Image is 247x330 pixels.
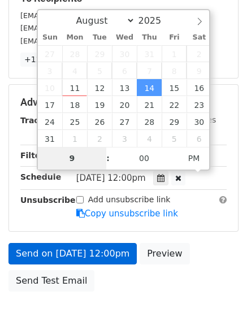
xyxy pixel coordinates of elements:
[187,96,211,113] span: August 23, 2025
[162,96,187,113] span: August 22, 2025
[112,96,137,113] span: August 20, 2025
[62,96,87,113] span: August 18, 2025
[187,113,211,130] span: August 30, 2025
[106,147,110,170] span: :
[110,147,179,170] input: Minute
[20,116,58,125] strong: Tracking
[137,130,162,147] span: September 4, 2025
[137,113,162,130] span: August 28, 2025
[187,34,211,41] span: Sat
[38,96,63,113] span: August 17, 2025
[38,130,63,147] span: August 31, 2025
[62,34,87,41] span: Mon
[87,113,112,130] span: August 26, 2025
[137,79,162,96] span: August 14, 2025
[162,62,187,79] span: August 8, 2025
[62,62,87,79] span: August 4, 2025
[190,276,247,330] iframe: Chat Widget
[137,62,162,79] span: August 7, 2025
[162,79,187,96] span: August 15, 2025
[112,62,137,79] span: August 6, 2025
[187,79,211,96] span: August 16, 2025
[20,172,61,181] strong: Schedule
[112,45,137,62] span: July 30, 2025
[20,96,227,108] h5: Advanced
[112,79,137,96] span: August 13, 2025
[162,34,187,41] span: Fri
[137,45,162,62] span: July 31, 2025
[162,113,187,130] span: August 29, 2025
[135,15,176,26] input: Year
[62,45,87,62] span: July 28, 2025
[187,62,211,79] span: August 9, 2025
[140,243,189,264] a: Preview
[38,113,63,130] span: August 24, 2025
[8,270,94,292] a: Send Test Email
[38,147,107,170] input: Hour
[87,79,112,96] span: August 12, 2025
[87,34,112,41] span: Tue
[162,45,187,62] span: August 1, 2025
[137,34,162,41] span: Thu
[62,130,87,147] span: September 1, 2025
[38,34,63,41] span: Sun
[87,62,112,79] span: August 5, 2025
[20,151,49,160] strong: Filters
[62,79,87,96] span: August 11, 2025
[20,53,68,67] a: +12 more
[137,96,162,113] span: August 21, 2025
[87,96,112,113] span: August 19, 2025
[20,196,76,205] strong: Unsubscribe
[187,45,211,62] span: August 2, 2025
[8,243,137,264] a: Send on [DATE] 12:00pm
[62,113,87,130] span: August 25, 2025
[20,37,146,45] small: [EMAIL_ADDRESS][DOMAIN_NAME]
[88,194,171,206] label: Add unsubscribe link
[87,45,112,62] span: July 29, 2025
[112,130,137,147] span: September 3, 2025
[112,34,137,41] span: Wed
[162,130,187,147] span: September 5, 2025
[20,24,146,32] small: [EMAIL_ADDRESS][DOMAIN_NAME]
[112,113,137,130] span: August 27, 2025
[76,209,178,219] a: Copy unsubscribe link
[38,79,63,96] span: August 10, 2025
[87,130,112,147] span: September 2, 2025
[38,45,63,62] span: July 27, 2025
[179,147,210,170] span: Click to toggle
[187,130,211,147] span: September 6, 2025
[20,11,146,20] small: [EMAIL_ADDRESS][DOMAIN_NAME]
[38,62,63,79] span: August 3, 2025
[76,173,146,183] span: [DATE] 12:00pm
